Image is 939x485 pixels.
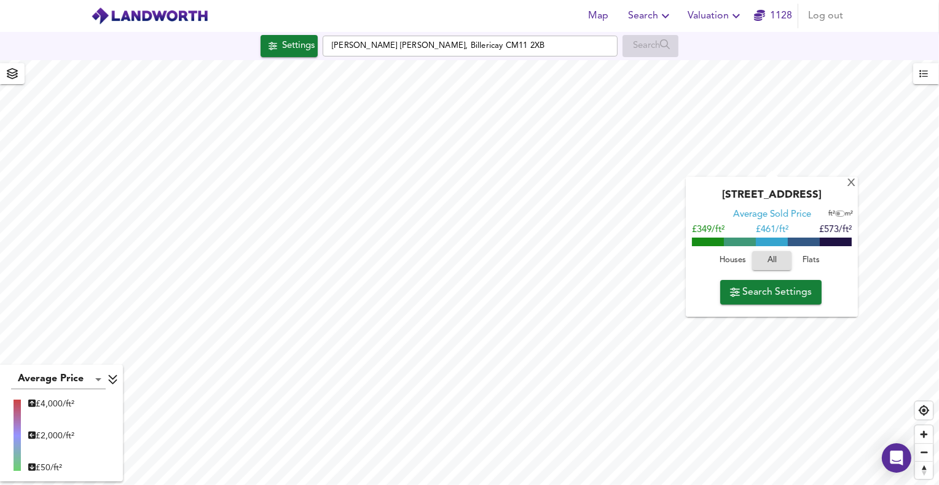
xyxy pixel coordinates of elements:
[752,251,792,270] button: All
[730,284,812,301] span: Search Settings
[915,461,933,479] button: Reset bearing to north
[915,443,933,461] button: Zoom out
[795,254,828,268] span: Flats
[28,430,74,442] div: £ 2,000/ft²
[803,4,848,28] button: Log out
[828,211,835,217] span: ft²
[683,4,748,28] button: Valuation
[261,35,318,57] button: Settings
[261,35,318,57] div: Click to configure Search Settings
[716,254,749,268] span: Houses
[845,211,853,217] span: m²
[733,209,811,221] div: Average Sold Price
[758,254,785,268] span: All
[846,178,857,190] div: X
[28,462,74,474] div: £ 50/ft²
[579,4,618,28] button: Map
[28,398,74,410] div: £ 4,000/ft²
[882,443,911,473] div: Open Intercom Messenger
[713,251,752,270] button: Houses
[282,38,315,54] div: Settings
[792,251,831,270] button: Flats
[11,370,106,389] div: Average Price
[756,225,788,235] span: £ 461/ft²
[819,225,852,235] span: £573/ft²
[915,425,933,443] button: Zoom in
[584,7,613,25] span: Map
[688,7,744,25] span: Valuation
[623,35,678,57] div: Enable a Source before running a Search
[91,7,208,25] img: logo
[628,7,673,25] span: Search
[808,7,843,25] span: Log out
[915,462,933,479] span: Reset bearing to north
[692,189,852,209] div: [STREET_ADDRESS]
[692,225,725,235] span: £349/ft²
[323,36,618,56] input: Enter a location...
[753,4,793,28] button: 1128
[754,7,792,25] a: 1128
[720,280,822,305] button: Search Settings
[915,402,933,419] button: Find my location
[623,4,678,28] button: Search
